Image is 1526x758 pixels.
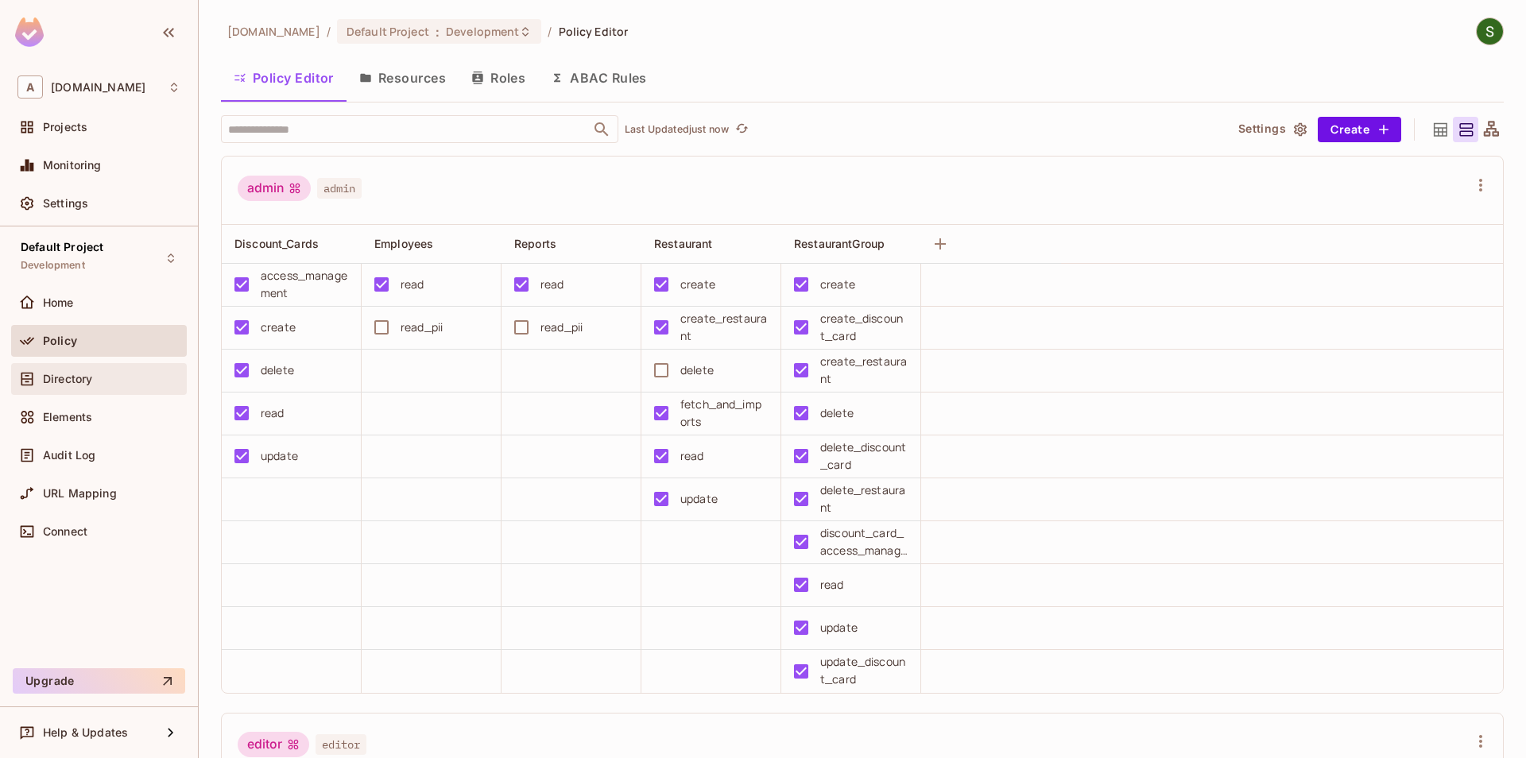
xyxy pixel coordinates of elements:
[43,197,88,210] span: Settings
[401,276,424,293] div: read
[514,237,556,250] span: Reports
[559,24,629,39] span: Policy Editor
[820,576,844,594] div: read
[538,58,660,98] button: ABAC Rules
[234,237,319,250] span: Discount_Cards
[347,58,459,98] button: Resources
[347,24,429,39] span: Default Project
[548,24,552,39] li: /
[261,404,285,422] div: read
[238,732,309,757] div: editor
[316,734,366,755] span: editor
[1232,117,1311,142] button: Settings
[238,176,311,201] div: admin
[820,404,854,422] div: delete
[820,619,858,636] div: update
[820,276,855,293] div: create
[540,319,583,336] div: read_pii
[820,353,908,388] div: create_restaurant
[446,24,519,39] span: Development
[1318,117,1401,142] button: Create
[729,120,751,139] span: Click to refresh data
[680,396,768,431] div: fetch_and_imports
[43,121,87,133] span: Projects
[735,122,749,137] span: refresh
[13,668,185,694] button: Upgrade
[227,24,320,39] span: the active workspace
[21,259,85,272] span: Development
[820,653,908,688] div: update_discount_card
[51,81,145,94] span: Workspace: allerin.com
[43,411,92,423] span: Elements
[17,75,43,99] span: A
[401,319,443,336] div: read_pii
[680,362,714,379] div: delete
[317,178,362,199] span: admin
[43,487,117,500] span: URL Mapping
[625,123,729,136] p: Last Updated just now
[43,159,102,172] span: Monitoring
[654,237,713,250] span: Restaurant
[374,237,433,250] span: Employees
[327,24,331,39] li: /
[459,58,538,98] button: Roles
[21,241,103,253] span: Default Project
[540,276,564,293] div: read
[43,449,95,462] span: Audit Log
[680,447,704,465] div: read
[43,525,87,538] span: Connect
[261,447,298,465] div: update
[820,310,908,345] div: create_discount_card
[43,726,128,739] span: Help & Updates
[680,276,715,293] div: create
[1477,18,1503,44] img: Shakti Seniyar
[794,237,885,250] span: RestaurantGroup
[732,120,751,139] button: refresh
[221,58,347,98] button: Policy Editor
[820,524,908,559] div: discount_card_access_management
[261,362,294,379] div: delete
[261,319,296,336] div: create
[820,481,908,516] div: delete_restaurant
[43,335,77,347] span: Policy
[43,296,74,309] span: Home
[680,310,768,345] div: create_restaurant
[680,490,718,508] div: update
[43,373,92,385] span: Directory
[435,25,440,38] span: :
[591,118,613,141] button: Open
[820,439,908,474] div: delete_discount_card
[15,17,44,47] img: SReyMgAAAABJRU5ErkJggg==
[261,267,348,302] div: access_management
